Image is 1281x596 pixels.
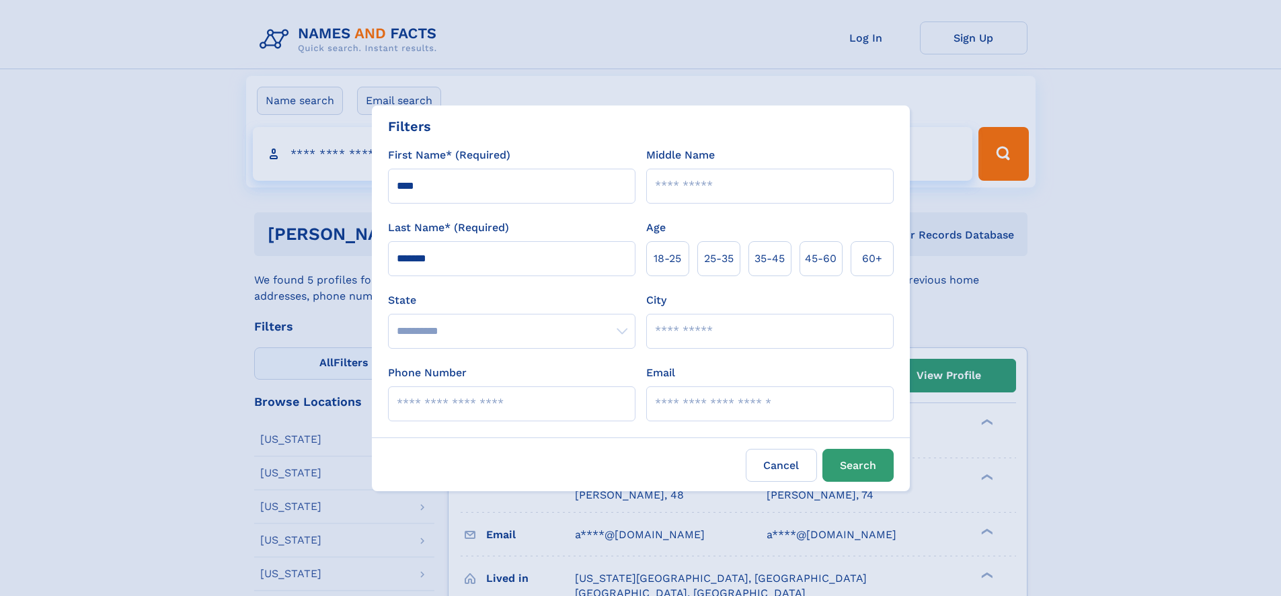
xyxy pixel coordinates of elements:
label: Phone Number [388,365,467,381]
label: State [388,292,635,308]
span: 35‑45 [754,251,785,267]
label: Age [646,220,666,236]
label: Last Name* (Required) [388,220,509,236]
span: 25‑35 [704,251,734,267]
button: Search [822,449,894,482]
label: Middle Name [646,147,715,163]
label: Cancel [746,449,817,482]
span: 18‑25 [654,251,681,267]
label: First Name* (Required) [388,147,510,163]
label: City [646,292,666,308]
div: Filters [388,116,431,136]
span: 45‑60 [805,251,837,267]
label: Email [646,365,675,381]
span: 60+ [862,251,882,267]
